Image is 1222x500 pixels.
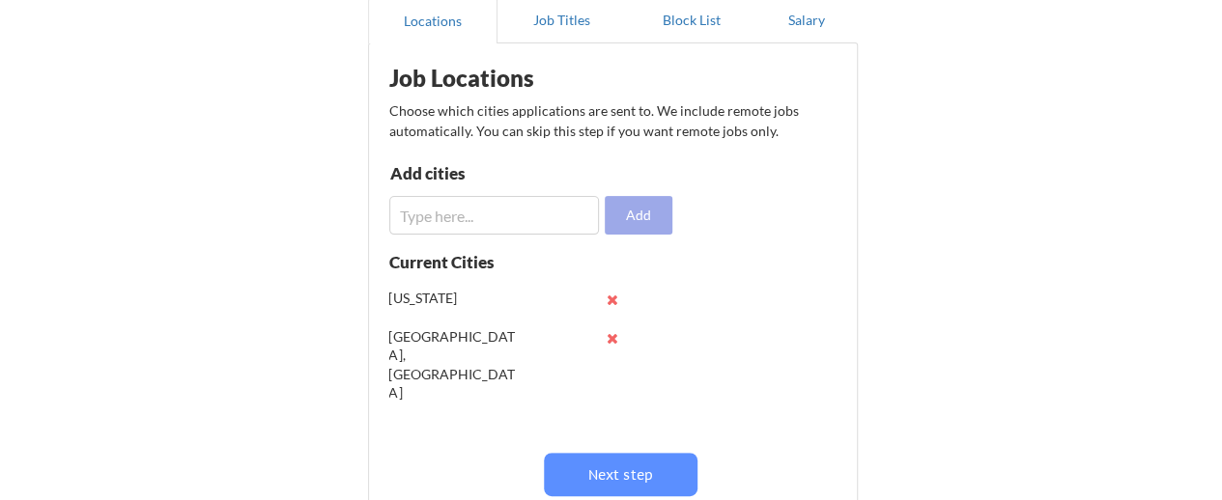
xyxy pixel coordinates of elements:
[389,327,516,403] div: [GEOGRAPHIC_DATA], [GEOGRAPHIC_DATA]
[389,196,600,235] input: Type here...
[605,196,672,235] button: Add
[390,165,590,181] div: Add cities
[389,67,634,90] div: Job Locations
[389,254,537,270] div: Current Cities
[389,289,516,308] div: [US_STATE]
[389,100,835,141] div: Choose which cities applications are sent to. We include remote jobs automatically. You can skip ...
[544,453,697,496] button: Next step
